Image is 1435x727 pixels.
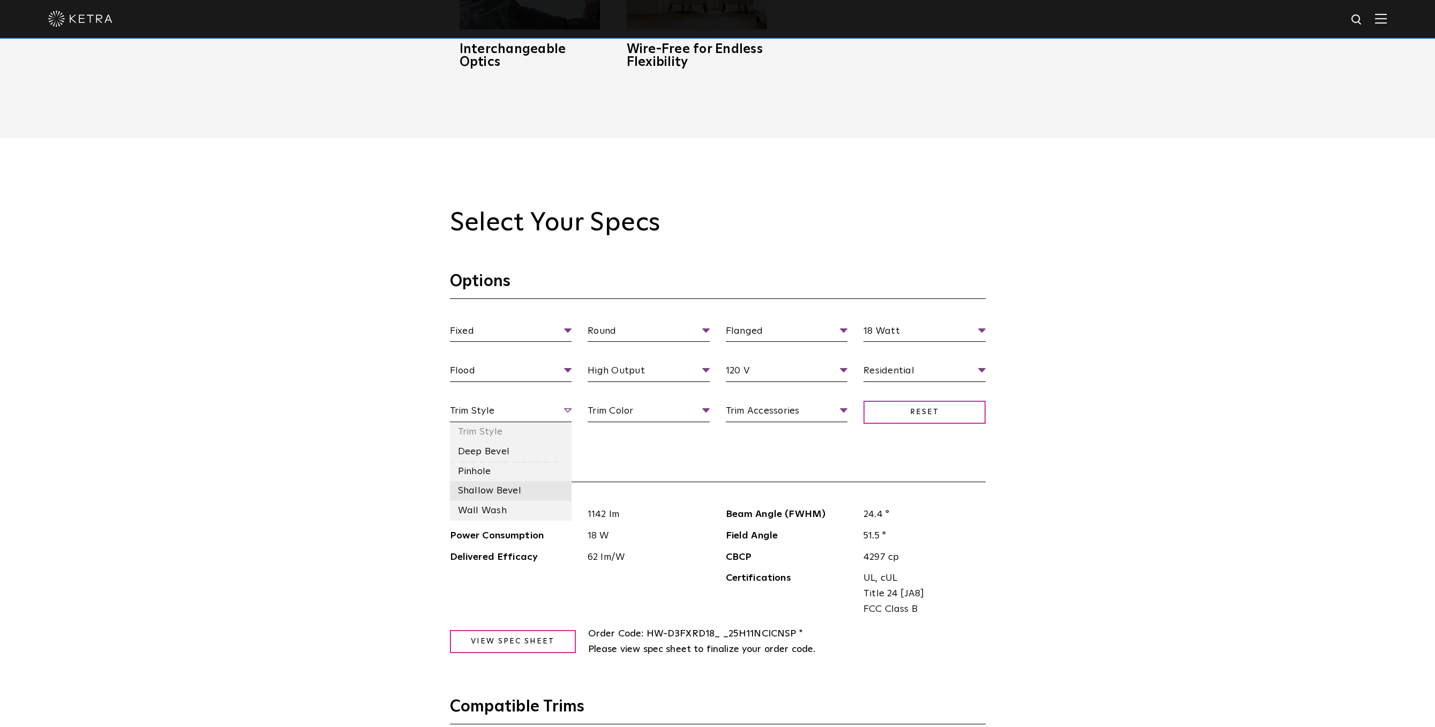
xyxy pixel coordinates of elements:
[450,528,580,544] span: Power Consumption
[855,550,986,565] span: 4297 cp
[726,403,848,422] span: Trim Accessories
[580,528,710,544] span: 18 W
[580,507,710,522] span: 1142 lm
[726,571,856,617] span: Certifications
[450,481,572,501] li: Shallow Bevel
[460,43,600,69] h3: Interchangeable Optics
[726,550,856,565] span: CBCP
[863,571,978,586] span: UL, cUL
[450,550,580,565] span: Delivered Efficacy
[450,208,986,239] h2: Select Your Specs
[627,43,767,69] h3: Wire-Free for Endless Flexibility
[588,363,710,382] span: High Output
[588,403,710,422] span: Trim Color
[863,586,978,602] span: Title 24 [JA8]
[450,271,986,299] h3: Options
[48,11,112,27] img: ketra-logo-2019-white
[863,602,978,617] span: FCC Class B
[588,629,644,639] span: Order Code:
[450,462,572,482] li: Pinhole
[855,507,986,522] span: 24.4 °
[450,442,572,462] li: Deep Bevel
[580,550,710,565] span: 62 lm/W
[450,363,572,382] span: Flood
[450,501,572,521] li: Wall Wash
[855,528,986,544] span: 51.5 °
[863,324,986,342] span: 18 Watt
[450,324,572,342] span: Fixed
[450,422,572,442] li: Trim Style
[726,507,856,522] span: Beam Angle (FWHM)
[588,324,710,342] span: Round
[450,630,576,653] a: View Spec Sheet
[726,363,848,382] span: 120 V
[1375,13,1387,24] img: Hamburger%20Nav.svg
[726,324,848,342] span: Flanged
[863,363,986,382] span: Residential
[1350,13,1364,27] img: search icon
[863,401,986,424] span: Reset
[450,696,986,724] h3: Compatible Trims
[726,528,856,544] span: Field Angle
[588,629,816,654] span: HW-D3FXRD18_ _25H11NCICNSP * Please view spec sheet to finalize your order code.
[450,454,986,482] h3: Specifications
[450,403,572,422] span: Trim Style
